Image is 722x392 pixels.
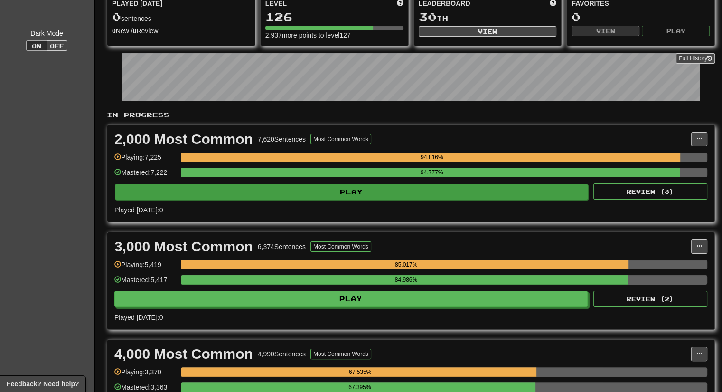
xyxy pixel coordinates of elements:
[114,347,253,361] div: 4,000 Most Common
[184,168,680,177] div: 94.777%
[115,184,588,200] button: Play
[114,239,253,254] div: 3,000 Most Common
[7,29,86,38] div: Dark Mode
[114,275,176,291] div: Mastered: 5,417
[419,26,557,37] button: View
[676,53,715,64] a: Full History
[184,275,628,285] div: 84.986%
[114,168,176,183] div: Mastered: 7,222
[265,11,403,23] div: 126
[184,367,536,377] div: 67.535%
[112,11,250,23] div: sentences
[184,382,535,392] div: 67.395%
[310,349,371,359] button: Most Common Words
[114,367,176,383] div: Playing: 3,370
[184,260,628,269] div: 85.017%
[107,110,715,120] p: In Progress
[642,26,710,36] button: Play
[114,260,176,276] div: Playing: 5,419
[419,10,437,23] span: 30
[26,40,47,51] button: On
[112,27,116,35] strong: 0
[310,134,371,144] button: Most Common Words
[258,349,306,359] div: 4,990 Sentences
[47,40,67,51] button: Off
[593,291,707,307] button: Review (2)
[112,26,250,36] div: New / Review
[310,241,371,252] button: Most Common Words
[258,134,306,144] div: 7,620 Sentences
[265,30,403,40] div: 2,937 more points to level 127
[258,242,306,251] div: 6,374 Sentences
[114,132,253,146] div: 2,000 Most Common
[572,11,710,23] div: 0
[112,10,121,23] span: 0
[419,11,557,23] div: th
[7,379,79,389] span: Open feedback widget
[114,291,588,307] button: Play
[114,206,163,214] span: Played [DATE]: 0
[114,153,176,168] div: Playing: 7,225
[184,153,680,162] div: 94.816%
[114,314,163,321] span: Played [DATE]: 0
[593,183,707,200] button: Review (3)
[133,27,137,35] strong: 0
[572,26,639,36] button: View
